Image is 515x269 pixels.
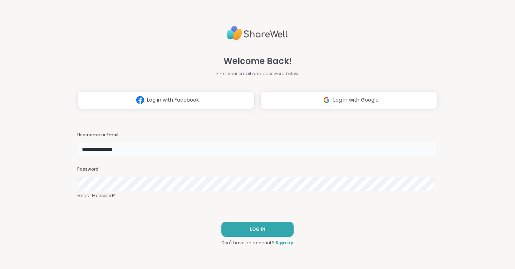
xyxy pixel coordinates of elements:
[77,132,438,138] h3: Username or Email
[333,96,379,104] span: Log in with Google
[216,70,299,77] span: Enter your email and password below
[221,240,274,246] span: Don't have an account?
[147,96,199,104] span: Log in with Facebook
[227,23,288,43] img: ShareWell Logo
[250,226,265,233] span: LOG IN
[260,91,438,109] button: Log in with Google
[133,93,147,107] img: ShareWell Logomark
[77,192,438,199] a: Forgot Password?
[224,55,292,68] span: Welcome Back!
[275,240,294,246] a: Sign up
[77,166,438,172] h3: Password
[77,91,255,109] button: Log in with Facebook
[221,222,294,237] button: LOG IN
[320,93,333,107] img: ShareWell Logomark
